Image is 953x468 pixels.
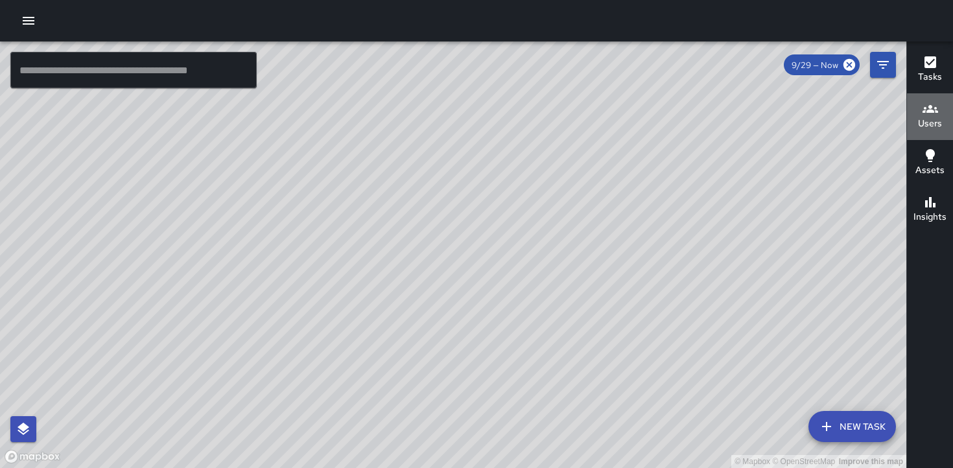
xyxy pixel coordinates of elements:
[915,163,945,178] h6: Assets
[808,411,896,442] button: New Task
[907,93,953,140] button: Users
[907,47,953,93] button: Tasks
[907,140,953,187] button: Assets
[918,117,942,131] h6: Users
[784,54,860,75] div: 9/29 — Now
[907,187,953,233] button: Insights
[913,210,947,224] h6: Insights
[870,52,896,78] button: Filters
[784,60,846,71] span: 9/29 — Now
[918,70,942,84] h6: Tasks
